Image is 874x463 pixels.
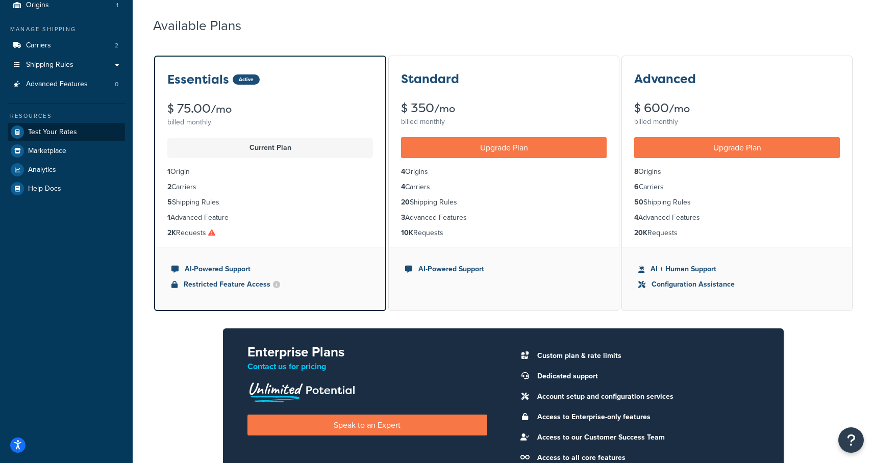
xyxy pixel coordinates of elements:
li: Advanced Features [634,212,840,223]
a: Help Docs [8,179,125,198]
strong: 6 [634,182,639,192]
strong: 4 [401,166,405,177]
a: Analytics [8,161,125,179]
li: Custom plan & rate limits [532,349,759,363]
li: Requests [401,227,607,239]
strong: 10K [401,227,413,238]
a: Speak to an Expert [247,415,487,435]
strong: 50 [634,197,643,208]
img: Unlimited Potential [247,379,356,402]
button: Open Resource Center [838,427,864,453]
li: AI + Human Support [638,264,836,275]
span: Shipping Rules [26,61,73,69]
div: Manage Shipping [8,25,125,34]
li: Shipping Rules [634,197,840,208]
span: Analytics [28,166,56,174]
small: /mo [211,102,232,116]
span: Carriers [26,41,51,50]
li: Requests [634,227,840,239]
strong: 2 [167,182,171,192]
strong: 4 [401,182,405,192]
div: Resources [8,112,125,120]
div: billed monthly [167,115,373,130]
strong: 3 [401,212,405,223]
strong: 4 [634,212,638,223]
li: Configuration Assistance [638,279,836,290]
li: Advanced Features [401,212,607,223]
li: Access to Enterprise-only features [532,410,759,424]
a: Advanced Features 0 [8,75,125,94]
div: billed monthly [634,115,840,129]
strong: 8 [634,166,638,177]
small: /mo [669,101,690,116]
strong: 2K [167,227,176,238]
span: Origins [26,1,49,10]
a: Carriers 2 [8,36,125,55]
span: 1 [116,1,118,10]
h2: Enterprise Plans [247,345,487,359]
a: Test Your Rates [8,123,125,141]
a: Shipping Rules [8,56,125,74]
li: AI-Powered Support [171,264,369,275]
li: Access to our Customer Success Team [532,430,759,445]
a: Marketplace [8,142,125,160]
strong: 1 [167,166,170,177]
li: Carriers [8,36,125,55]
div: $ 75.00 [167,102,373,115]
li: Origin [167,166,373,177]
p: Contact us for pricing [247,359,487,374]
span: 2 [115,41,118,50]
li: Carriers [401,182,607,193]
strong: 5 [167,197,172,208]
small: /mo [434,101,455,116]
div: Active [233,74,260,85]
li: Carriers [167,182,373,193]
li: Account setup and configuration services [532,390,759,404]
li: Origins [401,166,607,177]
li: Dedicated support [532,369,759,383]
h3: Standard [401,72,459,86]
li: Advanced Features [8,75,125,94]
li: Origins [634,166,840,177]
h3: Essentials [167,73,229,86]
li: Requests [167,227,373,239]
li: AI-Powered Support [405,264,603,275]
p: Current Plan [173,141,367,155]
li: Shipping Rules [167,197,373,208]
li: Shipping Rules [401,197,607,208]
span: Marketplace [28,147,66,156]
strong: 20K [634,227,647,238]
strong: 1 [167,212,170,223]
li: Restricted Feature Access [171,279,369,290]
span: Help Docs [28,185,61,193]
span: 0 [115,80,118,89]
span: Advanced Features [26,80,88,89]
div: billed monthly [401,115,607,129]
a: Upgrade Plan [401,137,607,158]
a: Upgrade Plan [634,137,840,158]
h3: Advanced [634,72,696,86]
li: Advanced Feature [167,212,373,223]
span: Test Your Rates [28,128,77,137]
div: $ 350 [401,102,607,115]
h2: Available Plans [153,18,257,33]
strong: 20 [401,197,410,208]
li: Carriers [634,182,840,193]
div: $ 600 [634,102,840,115]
